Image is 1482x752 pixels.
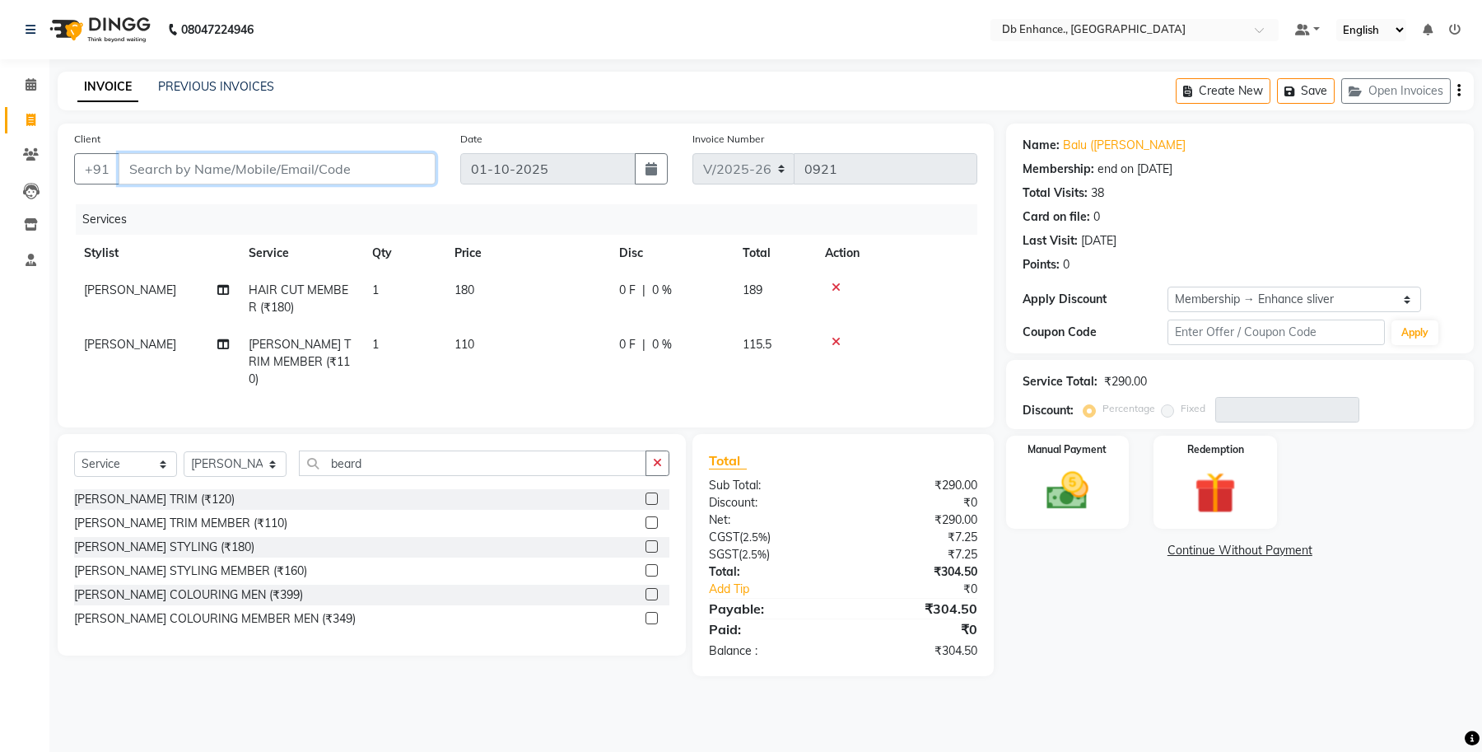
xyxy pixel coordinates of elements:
[697,619,843,639] div: Paid:
[299,451,646,476] input: Search or Scan
[1023,184,1088,202] div: Total Visits:
[42,7,155,53] img: logo
[181,7,254,53] b: 08047224946
[1391,320,1438,345] button: Apply
[74,153,120,184] button: +91
[697,599,843,619] div: Payable:
[843,546,990,563] div: ₹7.25
[1081,232,1116,250] div: [DATE]
[362,235,445,272] th: Qty
[1341,78,1451,104] button: Open Invoices
[697,511,843,529] div: Net:
[74,610,356,628] div: [PERSON_NAME] COLOURING MEMBER MEN (₹349)
[1023,291,1167,308] div: Apply Discount
[1093,208,1100,226] div: 0
[733,235,815,272] th: Total
[1023,373,1098,390] div: Service Total:
[743,337,771,352] span: 115.5
[1023,402,1074,419] div: Discount:
[642,282,645,299] span: |
[1023,161,1094,178] div: Membership:
[74,235,239,272] th: Stylist
[843,529,990,546] div: ₹7.25
[652,282,672,299] span: 0 %
[609,235,733,272] th: Disc
[742,548,767,561] span: 2.5%
[74,539,254,556] div: [PERSON_NAME] STYLING (₹180)
[697,581,868,598] a: Add Tip
[1023,232,1078,250] div: Last Visit:
[119,153,436,184] input: Search by Name/Mobile/Email/Code
[709,547,739,562] span: SGST
[697,529,843,546] div: ( )
[843,477,990,494] div: ₹290.00
[249,283,348,315] span: HAIR CUT MEMBER (₹180)
[843,642,990,660] div: ₹304.50
[709,530,739,544] span: CGST
[815,235,977,272] th: Action
[692,132,764,147] label: Invoice Number
[743,283,762,297] span: 189
[1181,401,1205,416] label: Fixed
[239,235,362,272] th: Service
[843,599,990,619] div: ₹304.50
[743,530,767,544] span: 2.5%
[454,337,474,352] span: 110
[158,79,274,94] a: PREVIOUS INVOICES
[1063,137,1186,154] a: Balu ([PERSON_NAME]
[84,337,176,352] span: [PERSON_NAME]
[1098,161,1172,178] div: end on [DATE]
[454,283,474,297] span: 180
[1102,401,1155,416] label: Percentage
[1104,373,1147,390] div: ₹290.00
[697,546,843,563] div: ( )
[74,515,287,532] div: [PERSON_NAME] TRIM MEMBER (₹110)
[709,452,747,469] span: Total
[1167,320,1385,345] input: Enter Offer / Coupon Code
[1023,137,1060,154] div: Name:
[697,563,843,581] div: Total:
[74,491,235,508] div: [PERSON_NAME] TRIM (₹120)
[1176,78,1270,104] button: Create New
[1023,256,1060,273] div: Points:
[74,586,303,604] div: [PERSON_NAME] COLOURING MEN (₹399)
[76,204,990,235] div: Services
[642,336,645,353] span: |
[843,511,990,529] div: ₹290.00
[843,494,990,511] div: ₹0
[697,477,843,494] div: Sub Total:
[77,72,138,102] a: INVOICE
[372,283,379,297] span: 1
[867,581,989,598] div: ₹0
[74,132,100,147] label: Client
[697,642,843,660] div: Balance :
[84,283,176,297] span: [PERSON_NAME]
[1028,442,1107,457] label: Manual Payment
[249,337,351,386] span: [PERSON_NAME] TRIM MEMBER (₹110)
[1009,542,1470,559] a: Continue Without Payment
[1187,442,1244,457] label: Redemption
[619,282,636,299] span: 0 F
[697,494,843,511] div: Discount:
[1277,78,1335,104] button: Save
[843,619,990,639] div: ₹0
[1063,256,1070,273] div: 0
[1181,467,1249,519] img: _gift.svg
[460,132,482,147] label: Date
[372,337,379,352] span: 1
[1023,324,1167,341] div: Coupon Code
[74,563,307,580] div: [PERSON_NAME] STYLING MEMBER (₹160)
[445,235,609,272] th: Price
[1033,467,1101,515] img: _cash.svg
[619,336,636,353] span: 0 F
[843,563,990,581] div: ₹304.50
[1091,184,1104,202] div: 38
[1023,208,1090,226] div: Card on file:
[652,336,672,353] span: 0 %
